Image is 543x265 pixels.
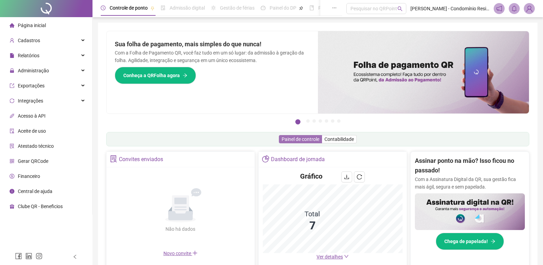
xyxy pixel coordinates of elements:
span: Painel de controle [282,136,319,142]
span: pushpin [299,6,303,10]
span: file [10,53,14,58]
span: Admissão digital [170,5,205,11]
span: sync [10,98,14,103]
button: 7 [337,119,341,123]
span: [PERSON_NAME] - Condomínio Residencial Santa [PERSON_NAME] [410,5,490,12]
span: Integrações [18,98,43,104]
button: 2 [306,119,310,123]
span: lock [10,68,14,73]
span: arrow-right [183,73,187,78]
span: left [73,254,77,259]
span: plus [192,250,198,256]
span: audit [10,129,14,133]
span: bell [511,5,517,12]
button: Conheça a QRFolha agora [115,67,196,84]
h4: Gráfico [300,171,322,181]
span: book [309,5,314,10]
span: info-circle [10,189,14,194]
span: reload [357,174,362,180]
a: Ver detalhes down [317,254,349,260]
div: Dashboard de jornada [271,154,325,165]
h2: Assinar ponto na mão? Isso ficou no passado! [415,156,525,176]
span: Financeiro [18,173,40,179]
img: 90824 [524,3,534,14]
span: gift [10,204,14,209]
span: api [10,113,14,118]
span: Aceite de uso [18,128,46,134]
span: Ver detalhes [317,254,343,260]
button: 4 [319,119,322,123]
span: Clube QR - Beneficios [18,204,63,209]
span: notification [496,5,502,12]
span: Administração [18,68,49,73]
div: Convites enviados [119,154,163,165]
button: 5 [325,119,328,123]
span: sun [211,5,216,10]
span: Conheça a QRFolha agora [123,72,180,79]
span: Exportações [18,83,45,88]
span: linkedin [25,253,32,260]
span: file-done [161,5,165,10]
span: Cadastros [18,38,40,43]
img: banner%2F8d14a306-6205-4263-8e5b-06e9a85ad873.png [318,31,529,113]
img: banner%2F02c71560-61a6-44d4-94b9-c8ab97240462.png [415,193,525,230]
span: home [10,23,14,28]
span: clock-circle [101,5,106,10]
span: ellipsis [332,5,337,10]
span: down [344,254,349,259]
span: Gerar QRCode [18,158,48,164]
span: Painel do DP [270,5,296,11]
span: dashboard [261,5,266,10]
span: dollar [10,174,14,179]
span: Relatórios [18,53,39,58]
p: Com a Assinatura Digital da QR, sua gestão fica mais ágil, segura e sem papelada. [415,176,525,191]
p: Com a Folha de Pagamento QR, você faz tudo em um só lugar: da admissão à geração da folha. Agilid... [115,49,310,64]
span: instagram [36,253,42,260]
span: solution [10,144,14,148]
span: Contabilidade [324,136,354,142]
h2: Sua folha de pagamento, mais simples do que nunca! [115,39,310,49]
div: Não há dados [149,225,212,233]
span: user-add [10,38,14,43]
span: Controle de ponto [110,5,148,11]
button: 3 [312,119,316,123]
span: arrow-right [491,239,495,244]
span: facebook [15,253,22,260]
span: Folha de pagamento [318,5,362,11]
span: pie-chart [262,155,269,162]
span: Página inicial [18,23,46,28]
span: Gestão de férias [220,5,255,11]
span: Novo convite [163,251,198,256]
span: Central de ajuda [18,189,52,194]
button: 1 [295,119,300,124]
span: download [344,174,349,180]
span: Chega de papelada! [444,238,488,245]
button: 6 [331,119,334,123]
span: qrcode [10,159,14,164]
span: Acesso à API [18,113,46,119]
span: Atestado técnico [18,143,54,149]
span: export [10,83,14,88]
span: search [397,6,403,11]
span: solution [110,155,117,162]
span: pushpin [150,6,155,10]
button: Chega de papelada! [436,233,504,250]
